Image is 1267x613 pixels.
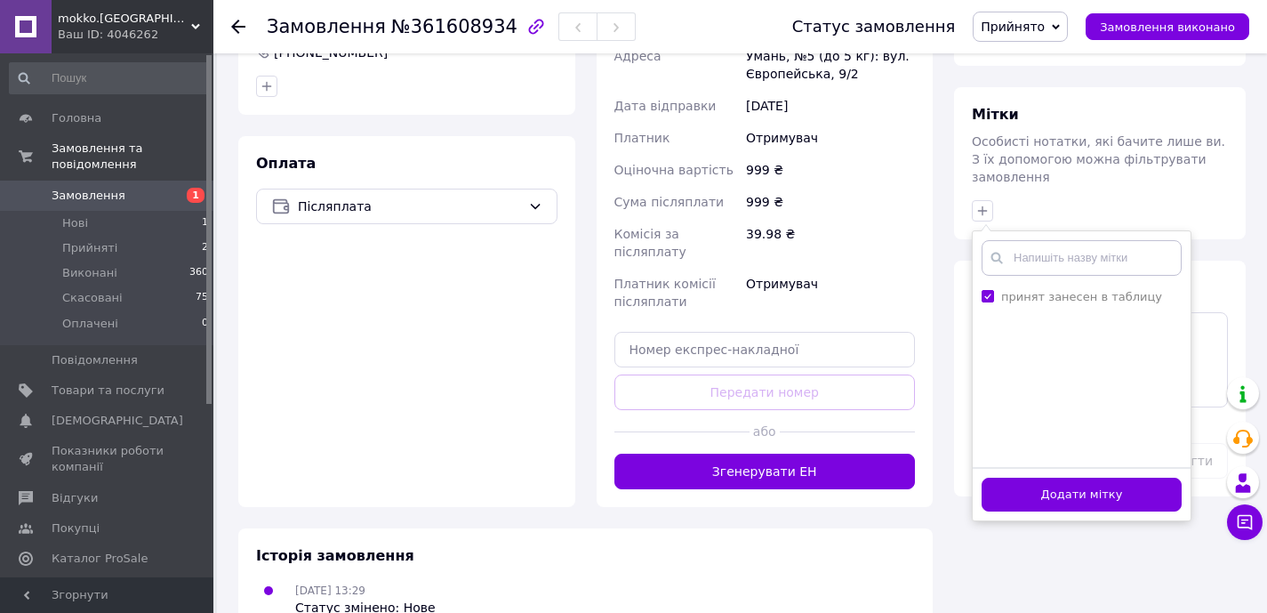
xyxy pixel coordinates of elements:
[58,27,213,43] div: Ваш ID: 4046262
[196,290,208,306] span: 75
[750,423,780,440] span: або
[62,290,123,306] span: Скасовані
[52,352,138,368] span: Повідомлення
[614,454,916,489] button: Згенерувати ЕН
[52,383,164,399] span: Товари та послуги
[58,11,191,27] span: mokko.ukraine
[52,520,100,536] span: Покупці
[742,268,918,318] div: Отримувач
[742,218,918,268] div: 39.98 ₴
[972,134,1225,184] span: Особисті нотатки, які бачите лише ви. З їх допомогою можна фільтрувати замовлення
[256,547,414,564] span: Історія замовлення
[742,90,918,122] div: [DATE]
[52,490,98,506] span: Відгуки
[742,122,918,154] div: Отримувач
[52,443,164,475] span: Показники роботи компанії
[1227,504,1263,540] button: Чат з покупцем
[1100,20,1235,34] span: Замовлення виконано
[62,240,117,256] span: Прийняті
[189,265,208,281] span: 360
[614,163,734,177] span: Оціночна вартість
[187,188,204,203] span: 1
[52,413,183,429] span: [DEMOGRAPHIC_DATA]
[52,188,125,204] span: Замовлення
[298,197,521,216] span: Післяплата
[52,110,101,126] span: Головна
[256,155,316,172] span: Оплата
[982,240,1182,276] input: Напишіть назву мітки
[614,332,916,367] input: Номер експрес-накладної
[1086,13,1249,40] button: Замовлення виконано
[202,316,208,332] span: 0
[62,265,117,281] span: Виконані
[792,18,956,36] div: Статус замовлення
[981,20,1045,34] span: Прийнято
[62,215,88,231] span: Нові
[982,478,1182,512] button: Додати мітку
[614,227,686,259] span: Комісія за післяплату
[52,141,213,173] span: Замовлення та повідомлення
[1001,290,1162,303] label: принят занесен в таблицу
[9,62,210,94] input: Пошук
[62,316,118,332] span: Оплачені
[614,131,670,145] span: Платник
[614,49,662,63] span: Адреса
[52,551,148,567] span: Каталог ProSale
[742,40,918,90] div: Умань, №5 (до 5 кг): вул. Європейська, 9/2
[614,277,716,309] span: Платник комісії післяплати
[391,16,517,37] span: №361608934
[231,18,245,36] div: Повернутися назад
[202,240,208,256] span: 2
[267,16,386,37] span: Замовлення
[614,195,725,209] span: Сума післяплати
[295,585,365,597] span: [DATE] 13:29
[972,106,1019,123] span: Мітки
[742,186,918,218] div: 999 ₴
[614,99,717,113] span: Дата відправки
[202,215,208,231] span: 1
[742,154,918,186] div: 999 ₴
